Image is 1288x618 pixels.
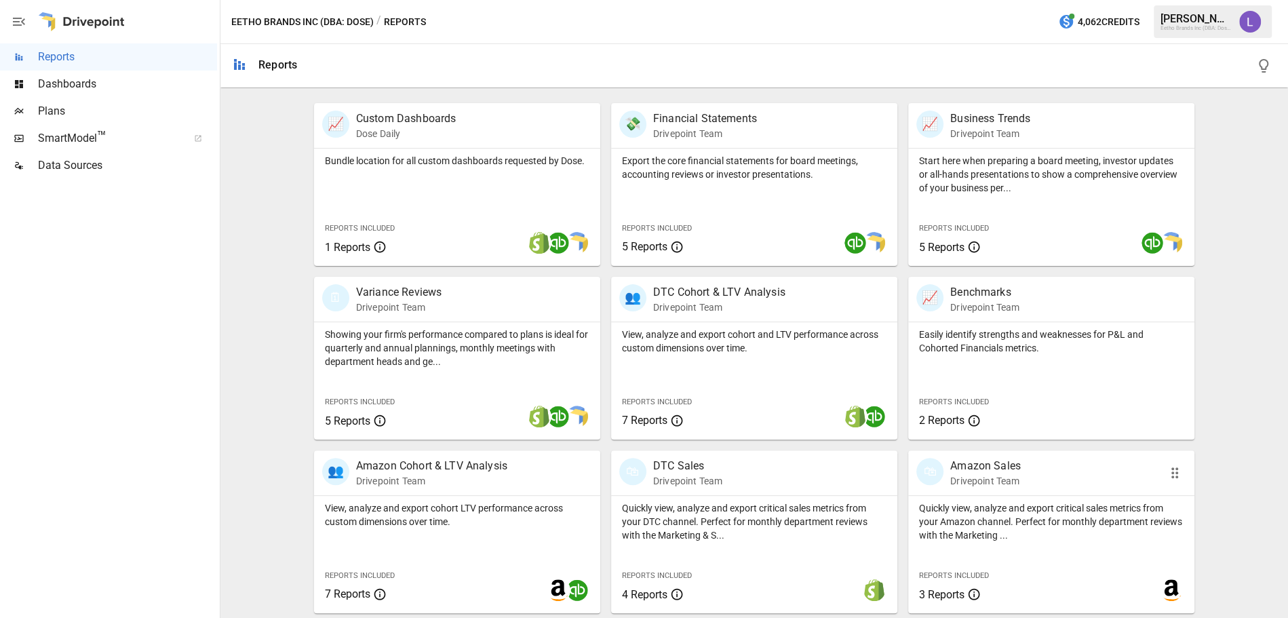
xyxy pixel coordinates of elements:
span: 5 Reports [325,414,370,427]
span: Dashboards [38,76,217,92]
p: Bundle location for all custom dashboards requested by Dose. [325,154,589,168]
div: 🛍 [619,458,646,485]
span: Reports Included [325,224,395,233]
p: View, analyze and export cohort LTV performance across custom dimensions over time. [325,501,589,528]
div: 👥 [619,284,646,311]
p: Custom Dashboards [356,111,456,127]
p: Drivepoint Team [356,474,507,488]
button: Lindsay North [1231,3,1269,41]
div: [PERSON_NAME] [1160,12,1231,25]
span: Reports Included [919,571,989,580]
p: DTC Sales [653,458,722,474]
img: shopify [844,406,866,427]
p: Drivepoint Team [950,127,1030,140]
div: 📈 [916,111,943,138]
img: Lindsay North [1239,11,1261,33]
img: smart model [863,232,885,254]
div: 👥 [322,458,349,485]
div: 🗓 [322,284,349,311]
div: 🛍 [916,458,943,485]
p: Drivepoint Team [653,301,785,314]
span: Reports Included [919,398,989,406]
span: Reports Included [622,571,692,580]
p: Variance Reviews [356,284,442,301]
span: Reports Included [325,571,395,580]
span: 1 Reports [325,241,370,254]
div: 💸 [619,111,646,138]
span: SmartModel [38,130,179,147]
span: ™ [97,128,106,145]
span: Reports Included [919,224,989,233]
img: shopify [528,232,550,254]
p: Business Trends [950,111,1030,127]
img: quickbooks [1141,232,1163,254]
div: Eetho Brands Inc (DBA: Dose) [1160,25,1231,31]
p: View, analyze and export cohort and LTV performance across custom dimensions over time. [622,328,886,355]
span: 7 Reports [325,587,370,600]
p: Quickly view, analyze and export critical sales metrics from your Amazon channel. Perfect for mon... [919,501,1184,542]
img: smart model [566,232,588,254]
p: Easily identify strengths and weaknesses for P&L and Cohorted Financials metrics. [919,328,1184,355]
p: Drivepoint Team [950,301,1019,314]
p: Export the core financial statements for board meetings, accounting reviews or investor presentat... [622,154,886,181]
span: Reports Included [622,224,692,233]
span: Reports Included [622,398,692,406]
img: shopify [863,579,885,601]
img: quickbooks [863,406,885,427]
span: 5 Reports [919,241,964,254]
span: 7 Reports [622,414,667,427]
p: Dose Daily [356,127,456,140]
p: Amazon Cohort & LTV Analysis [356,458,507,474]
button: 4,062Credits [1053,9,1145,35]
span: 2 Reports [919,414,964,427]
p: Start here when preparing a board meeting, investor updates or all-hands presentations to show a ... [919,154,1184,195]
span: Reports [38,49,217,65]
p: Drivepoint Team [653,127,757,140]
p: Drivepoint Team [356,301,442,314]
img: smart model [566,406,588,427]
span: 4 Reports [622,588,667,601]
span: 5 Reports [622,240,667,253]
span: Reports Included [325,398,395,406]
div: 📈 [322,111,349,138]
img: quickbooks [566,579,588,601]
img: amazon [547,579,569,601]
span: 3 Reports [919,588,964,601]
p: Showing your firm's performance compared to plans is ideal for quarterly and annual plannings, mo... [325,328,589,368]
div: 📈 [916,284,943,311]
span: 4,062 Credits [1078,14,1139,31]
button: Eetho Brands Inc (DBA: Dose) [231,14,374,31]
img: smart model [1160,232,1182,254]
p: DTC Cohort & LTV Analysis [653,284,785,301]
img: quickbooks [844,232,866,254]
p: Benchmarks [950,284,1019,301]
img: quickbooks [547,232,569,254]
div: / [376,14,381,31]
img: amazon [1160,579,1182,601]
img: quickbooks [547,406,569,427]
p: Amazon Sales [950,458,1021,474]
p: Drivepoint Team [950,474,1021,488]
p: Drivepoint Team [653,474,722,488]
img: shopify [528,406,550,427]
div: Reports [258,58,297,71]
p: Quickly view, analyze and export critical sales metrics from your DTC channel. Perfect for monthl... [622,501,886,542]
span: Data Sources [38,157,217,174]
span: Plans [38,103,217,119]
p: Financial Statements [653,111,757,127]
